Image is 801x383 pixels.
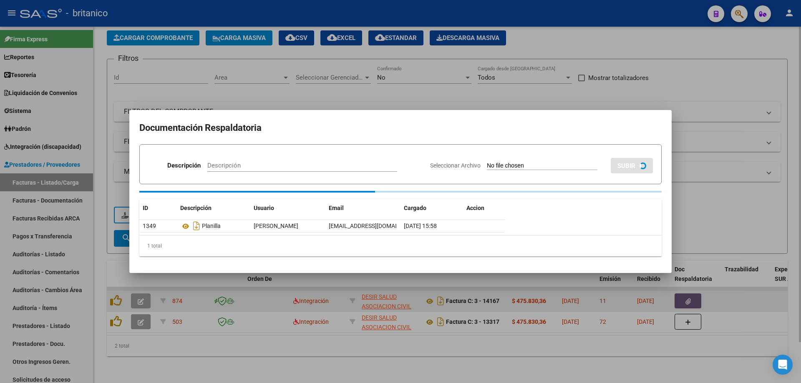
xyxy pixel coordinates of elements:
[250,199,325,217] datatable-header-cell: Usuario
[466,205,484,211] span: Accion
[143,205,148,211] span: ID
[463,199,505,217] datatable-header-cell: Accion
[180,205,212,211] span: Descripción
[254,223,298,229] span: [PERSON_NAME]
[329,223,421,229] span: [EMAIL_ADDRESS][DOMAIN_NAME]
[404,223,437,229] span: [DATE] 15:58
[254,205,274,211] span: Usuario
[139,199,177,217] datatable-header-cell: ID
[180,219,247,233] div: Planilla
[611,158,653,173] button: SUBIR
[325,199,400,217] datatable-header-cell: Email
[143,223,156,229] span: 1349
[139,235,662,256] div: 1 total
[773,355,793,375] div: Open Intercom Messenger
[329,205,344,211] span: Email
[191,219,202,233] i: Descargar documento
[139,120,662,136] h2: Documentación Respaldatoria
[404,205,426,211] span: Cargado
[430,162,481,169] span: Seleccionar Archivo
[177,199,250,217] datatable-header-cell: Descripción
[400,199,463,217] datatable-header-cell: Cargado
[167,161,201,170] p: Descripción
[617,162,635,170] span: SUBIR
